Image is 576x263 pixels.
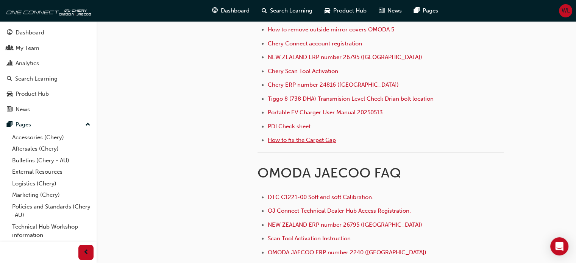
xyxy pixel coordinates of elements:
[3,26,94,40] a: Dashboard
[3,41,94,55] a: My Team
[268,68,340,75] a: Chery Scan Tool Activation
[206,3,256,19] a: guage-iconDashboard
[7,76,12,82] span: search-icon
[3,56,94,70] a: Analytics
[387,6,402,15] span: News
[256,3,318,19] a: search-iconSearch Learning
[262,6,267,16] span: search-icon
[268,81,399,88] a: Chery ERP number 24816 ([GEOGRAPHIC_DATA])
[268,54,422,61] a: NEW ZEALAND ERP number 26795 ([GEOGRAPHIC_DATA])
[16,59,39,68] div: Analytics
[7,106,12,113] span: news-icon
[3,72,94,86] a: Search Learning
[9,178,94,190] a: Logistics (Chery)
[3,87,94,101] a: Product Hub
[268,123,311,130] a: PDI Check sheet
[268,235,351,242] a: Scan Tool Activation Instruction
[414,6,420,16] span: pages-icon
[85,120,91,130] span: up-icon
[9,155,94,167] a: Bulletins (Chery - AU)
[16,105,30,114] div: News
[270,6,312,15] span: Search Learning
[268,249,426,256] a: OMODA JAECOO ERP number 2240 ([GEOGRAPHIC_DATA])
[9,166,94,178] a: External Resources
[268,109,383,116] a: Portable EV Charger User Manual 20250513
[221,6,250,15] span: Dashboard
[268,137,336,143] a: How to fix the Carpet Gap
[268,194,373,201] a: DTC C1221-00 Soft end soft Calibration.
[7,30,12,36] span: guage-icon
[258,165,401,181] span: OMODA JAECOO FAQ
[9,143,94,155] a: Aftersales (Chery)
[562,6,570,15] span: WL
[268,40,362,47] a: Chery Connect account registration
[423,6,438,15] span: Pages
[15,75,58,83] div: Search Learning
[7,121,12,128] span: pages-icon
[9,189,94,201] a: Marketing (Chery)
[550,237,568,255] div: Open Intercom Messenger
[212,6,218,16] span: guage-icon
[379,6,384,16] span: news-icon
[83,248,89,257] span: prev-icon
[268,95,434,102] a: Tiggo 8 (738 DHA) Transmision Level Check Drian bolt location
[3,118,94,132] button: Pages
[9,201,94,221] a: Policies and Standards (Chery -AU)
[7,60,12,67] span: chart-icon
[4,3,91,18] img: oneconnect
[16,44,39,53] div: My Team
[268,221,422,228] a: NEW ZEALAND ERP number 26795 ([GEOGRAPHIC_DATA])
[559,4,572,17] button: WL
[9,241,94,253] a: All Pages
[268,26,394,33] a: How to remove outside mirror covers OMODA 5
[333,6,367,15] span: Product Hub
[268,207,411,214] a: OJ Connect Technical Dealer Hub Access Registration.
[16,120,31,129] div: Pages
[318,3,373,19] a: car-iconProduct Hub
[16,28,44,37] div: Dashboard
[7,45,12,52] span: people-icon
[325,6,330,16] span: car-icon
[7,91,12,98] span: car-icon
[3,103,94,117] a: News
[373,3,408,19] a: news-iconNews
[408,3,444,19] a: pages-iconPages
[16,90,49,98] div: Product Hub
[9,221,94,241] a: Technical Hub Workshop information
[9,132,94,143] a: Accessories (Chery)
[3,24,94,118] button: DashboardMy TeamAnalyticsSearch LearningProduct HubNews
